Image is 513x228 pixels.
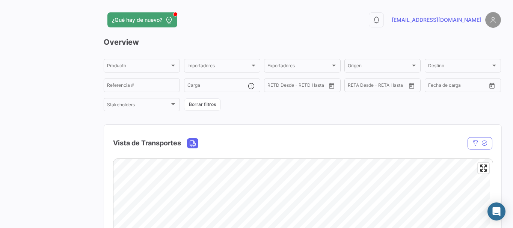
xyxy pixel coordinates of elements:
input: Hasta [286,84,314,89]
div: Abrir Intercom Messenger [487,202,505,220]
h3: Overview [104,37,501,47]
span: [EMAIL_ADDRESS][DOMAIN_NAME] [392,16,481,24]
span: ¿Qué hay de nuevo? [112,16,162,24]
span: Destino [428,64,491,69]
button: Borrar filtros [184,98,221,111]
span: Importadores [187,64,250,69]
button: Enter fullscreen [478,163,489,174]
input: Hasta [447,84,475,89]
input: Desde [348,84,361,89]
button: Open calendar [486,80,498,91]
button: Open calendar [326,80,337,91]
button: Land [187,139,198,148]
input: Desde [428,84,442,89]
img: placeholder-user.png [485,12,501,28]
span: Stakeholders [107,103,170,109]
input: Desde [267,84,281,89]
button: ¿Qué hay de nuevo? [107,12,177,27]
span: Exportadores [267,64,330,69]
span: Origen [348,64,410,69]
input: Hasta [367,84,394,89]
span: Producto [107,64,170,69]
h4: Vista de Transportes [113,138,181,148]
button: Open calendar [406,80,417,91]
